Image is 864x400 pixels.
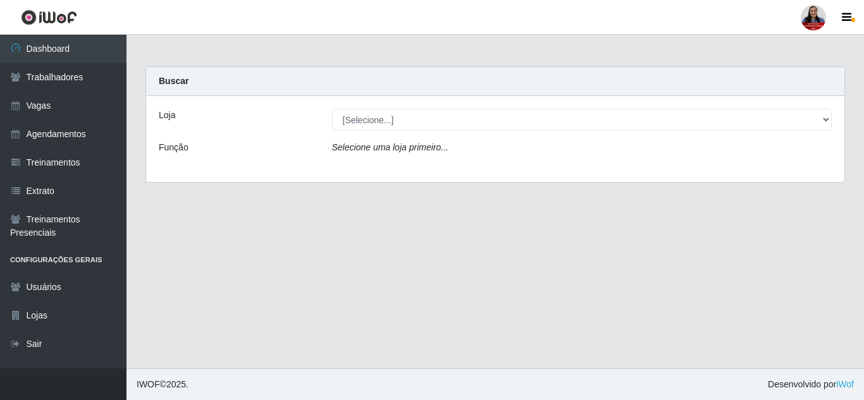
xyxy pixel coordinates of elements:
label: Loja [159,109,175,122]
strong: Buscar [159,76,188,86]
img: CoreUI Logo [21,9,77,25]
span: IWOF [137,379,160,389]
span: © 2025 . [137,378,188,391]
a: iWof [836,379,854,389]
label: Função [159,141,188,154]
i: Selecione uma loja primeiro... [332,142,448,152]
span: Desenvolvido por [768,378,854,391]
